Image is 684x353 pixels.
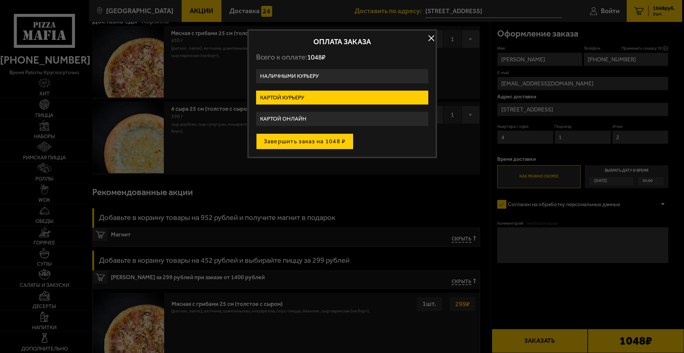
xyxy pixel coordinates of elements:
label: Картой курьеру [256,91,428,105]
label: Картой онлайн [256,112,428,126]
h2: Оплата заказа [256,38,428,45]
p: Всего к оплате: [256,53,428,62]
span: 1048 ₽ [307,53,325,61]
label: Наличными курьеру [256,69,428,83]
button: Завершить заказ на 1048 ₽ [256,133,353,149]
